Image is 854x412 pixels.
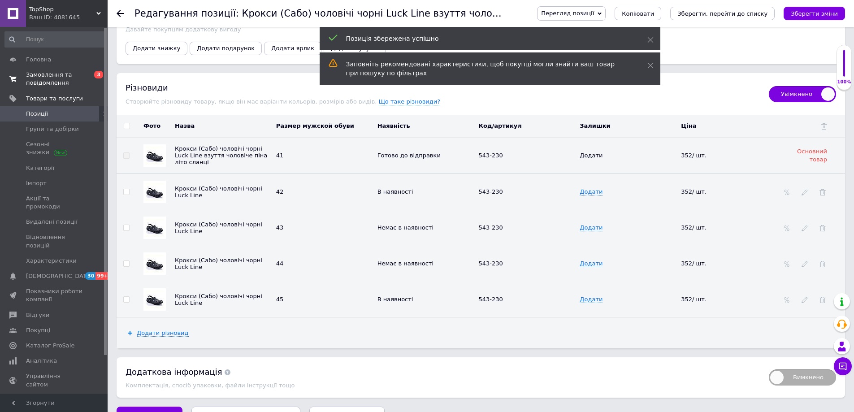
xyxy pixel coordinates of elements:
[580,224,603,231] span: Додати
[271,45,314,52] span: Додати ярлик
[126,382,760,389] div: Комплектація, спосіб упаковки, файли інструкції тощо
[784,7,845,20] button: Зберегти зміни
[197,45,255,52] span: Додати подарунок
[377,224,434,231] span: Немає в наявності
[67,93,87,104] td: 43р
[26,179,47,187] span: Імпорт
[134,8,594,19] h1: Редагування позиції: Крокси (Сабо) чоловічі чорні Luck Line взуття чоловіче піна літо сланці
[681,296,707,303] span: 352/ шт.
[108,93,129,104] td: 45р
[137,330,189,337] span: Додати різновид
[9,24,274,80] p: Мужские сабо (Кроксы) черные - это универсальная обувь, полюбившаяся многим за удобство, комфорт ...
[26,257,77,265] span: Характеристики
[26,233,83,249] span: Відновлення позицій
[26,195,83,211] span: Акції та промокоди
[681,188,707,195] span: 352/ шт.
[95,272,110,280] span: 99+
[478,188,503,195] span: 543-230
[375,138,477,174] td: Дані основного товару
[769,86,836,102] span: Увімкнено
[65,102,85,113] td: 43р
[346,34,625,43] div: Позиція збережена успішно
[276,152,284,159] span: 41
[137,115,173,137] th: Фото
[797,148,827,163] span: Основний товар
[26,110,48,118] span: Позиції
[580,260,603,267] span: Додати
[679,115,780,137] th: Ціна
[26,140,83,156] span: Сезонні знижки
[126,42,187,55] button: Додати знижку
[85,272,95,280] span: 30
[377,152,441,159] span: Готово до відправки
[28,102,48,113] td: 41р
[346,60,625,78] div: Заповніть рекомендовані характеристики, щоб покупці могли знайти ваш товар при пошуку по фільтрах
[26,372,83,388] span: Управління сайтом
[9,62,266,78] strong: Модель полномерная.
[94,71,103,78] span: 3
[107,102,127,113] td: 45р
[670,7,775,20] button: Зберегти, перейти до списку
[580,188,603,195] span: Додати
[276,122,354,129] span: Размер мужской обуви
[580,152,603,159] span: Дані основного товару
[133,45,180,52] span: Додати знижку
[10,93,27,104] td: 40р
[264,42,321,55] button: Додати ярлик
[173,115,274,137] th: Назва
[26,71,83,87] span: Замовлення та повідомлення
[49,105,66,116] td: 27 см
[49,102,64,113] td: 42р
[276,260,284,267] span: 44
[379,98,441,105] span: Що таке різновиди?
[10,105,27,116] td: 26 см
[577,115,679,137] th: Залишки
[86,102,106,113] td: 44р
[9,10,154,17] strong: Накладной платеж Укрпочта - предоплата 100 грн.
[88,105,108,116] td: 28.5см
[175,221,262,234] span: Крокси (Сабо) чоловічі чорні Luck Line
[26,218,78,226] span: Видалені позиції
[26,56,51,64] span: Головна
[9,9,274,86] body: Редактор, 27EA8812-EB1C-435D-BEFD-3B009C1BC6BA
[276,296,284,303] span: 45
[681,224,707,231] span: 352/ шт.
[476,115,577,137] th: Код/артикул
[29,13,108,22] div: Ваш ID: 4081645
[478,224,503,231] span: 543-230
[26,272,92,280] span: [DEMOGRAPHIC_DATA]
[9,77,274,86] p: Розмірна сітка:
[622,10,654,17] span: Копіювати
[49,93,66,104] td: 42р
[28,93,48,104] td: 41р
[175,257,262,270] span: Крокси (Сабо) чоловічі чорні Luck Line
[274,138,375,174] td: Дані основного товару
[67,105,87,116] td: 27.6см
[190,42,262,55] button: Додати подарунок
[176,62,236,69] strong: Модель повномірна.
[580,296,603,303] span: Додати
[117,10,124,17] div: Повернутися назад
[126,82,760,93] div: Різновиди
[681,152,707,159] span: 352/ шт.
[175,185,262,199] span: Крокси (Сабо) чоловічі чорні Luck Line
[9,9,274,95] body: Редактор, E6936257-DAD6-4A4C-8179-1FAD81286F39
[837,45,852,90] div: 100% Якість заповнення
[28,105,48,116] td: 26.5см
[377,188,413,195] span: В наявності
[29,5,96,13] span: TopShop
[9,10,173,17] strong: Накладний платіж Укрпошта - попередня оплата 100 грн.
[175,293,262,306] span: Крокси (Сабо) чоловічі чорні Luck Line
[276,224,284,231] span: 43
[791,10,838,17] i: Зберегти зміни
[769,369,836,386] span: Вимкнено
[377,296,413,303] span: В наявності
[4,31,106,48] input: Пошук
[541,10,594,17] span: Перегляд позиції
[679,138,780,174] td: Дані основного товару
[377,260,434,267] span: Немає в наявності
[26,357,57,365] span: Аналітика
[26,164,54,172] span: Категорії
[615,7,661,20] button: Копіювати
[10,102,27,113] td: 40р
